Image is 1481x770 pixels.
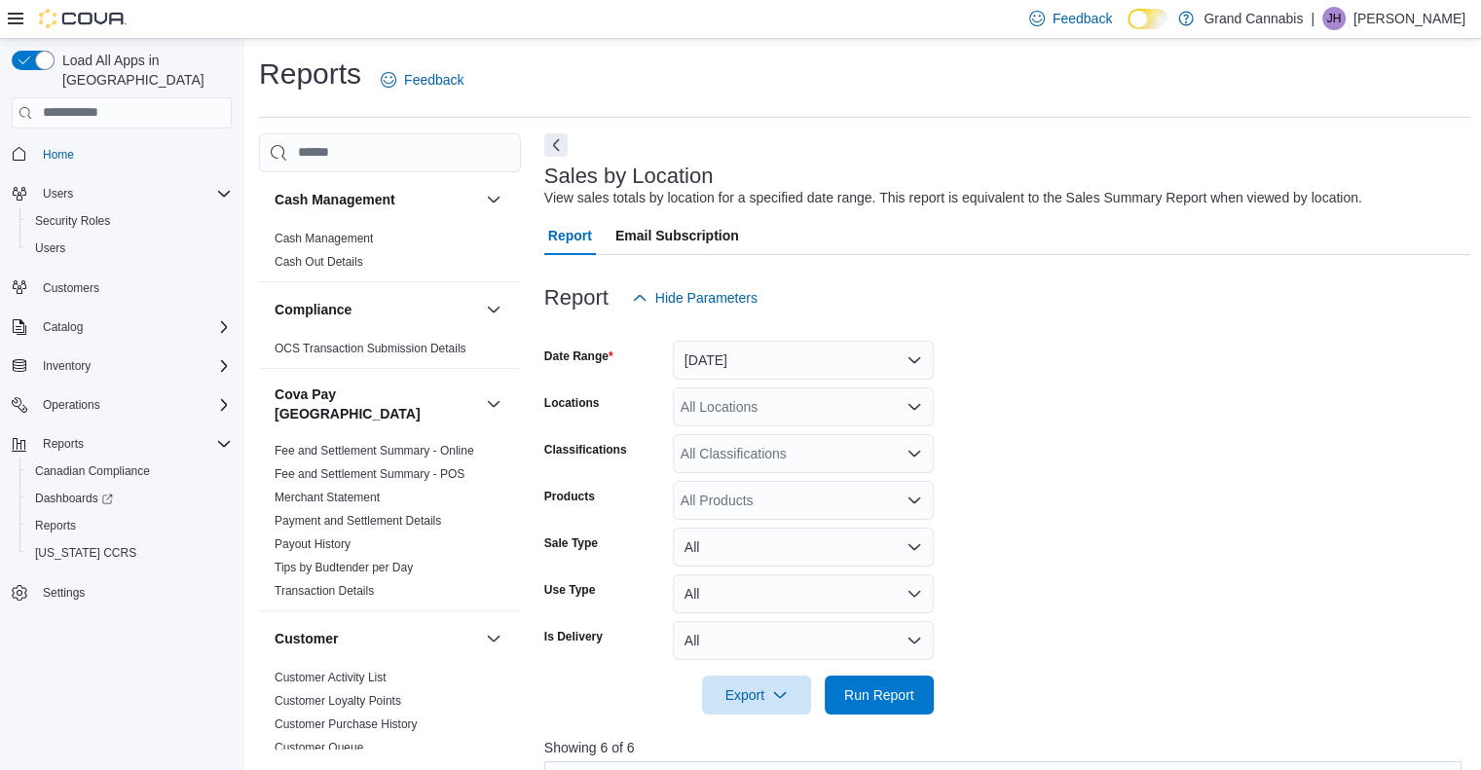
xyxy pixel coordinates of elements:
[27,237,232,260] span: Users
[19,458,240,485] button: Canadian Compliance
[275,342,466,355] a: OCS Transaction Submission Details
[673,574,934,613] button: All
[907,493,922,508] button: Open list of options
[35,393,108,417] button: Operations
[544,582,595,598] label: Use Type
[35,432,232,456] span: Reports
[844,685,914,705] span: Run Report
[275,490,380,505] span: Merchant Statement
[544,629,603,644] label: Is Delivery
[35,315,91,339] button: Catalog
[275,513,441,529] span: Payment and Settlement Details
[19,485,240,512] a: Dashboards
[275,629,478,648] button: Customer
[35,275,232,300] span: Customers
[4,313,240,341] button: Catalog
[43,436,84,452] span: Reports
[35,240,65,256] span: Users
[35,182,81,205] button: Users
[27,514,232,537] span: Reports
[19,235,240,262] button: Users
[275,629,338,648] h3: Customer
[544,165,714,188] h3: Sales by Location
[275,740,363,755] span: Customer Queue
[259,55,361,93] h1: Reports
[259,227,521,281] div: Cash Management
[27,514,84,537] a: Reports
[35,545,136,561] span: [US_STATE] CCRS
[673,621,934,660] button: All
[544,348,613,364] label: Date Range
[673,528,934,567] button: All
[275,560,413,575] span: Tips by Budtender per Day
[275,716,418,732] span: Customer Purchase History
[1322,7,1346,30] div: Jack Huitema
[544,489,595,504] label: Products
[4,430,240,458] button: Reports
[4,140,240,168] button: Home
[35,463,150,479] span: Canadian Compliance
[43,358,91,374] span: Inventory
[544,442,627,458] label: Classifications
[35,491,113,506] span: Dashboards
[275,232,373,245] a: Cash Management
[4,578,240,606] button: Settings
[275,254,363,270] span: Cash Out Details
[615,216,739,255] span: Email Subscription
[275,341,466,356] span: OCS Transaction Submission Details
[27,459,158,483] a: Canadian Compliance
[12,132,232,658] nav: Complex example
[259,439,521,610] div: Cova Pay [GEOGRAPHIC_DATA]
[55,51,232,90] span: Load All Apps in [GEOGRAPHIC_DATA]
[43,585,85,601] span: Settings
[404,70,463,90] span: Feedback
[275,443,474,458] span: Fee and Settlement Summary - Online
[43,147,74,163] span: Home
[35,315,232,339] span: Catalog
[275,536,351,552] span: Payout History
[482,627,505,650] button: Customer
[275,694,401,708] a: Customer Loyalty Points
[275,300,478,319] button: Compliance
[275,537,351,551] a: Payout History
[35,182,232,205] span: Users
[19,512,240,539] button: Reports
[548,216,592,255] span: Report
[275,190,478,209] button: Cash Management
[275,561,413,574] a: Tips by Budtender per Day
[27,209,232,233] span: Security Roles
[275,584,374,598] a: Transaction Details
[825,676,934,715] button: Run Report
[702,676,811,715] button: Export
[35,276,107,300] a: Customers
[19,539,240,567] button: [US_STATE] CCRS
[19,207,240,235] button: Security Roles
[275,231,373,246] span: Cash Management
[624,278,765,317] button: Hide Parameters
[43,280,99,296] span: Customers
[35,432,92,456] button: Reports
[35,518,76,533] span: Reports
[275,693,401,709] span: Customer Loyalty Points
[27,541,232,565] span: Washington CCRS
[907,399,922,415] button: Open list of options
[43,397,100,413] span: Operations
[275,670,387,685] span: Customer Activity List
[544,188,1362,208] div: View sales totals by location for a specified date range. This report is equivalent to the Sales ...
[275,190,395,209] h3: Cash Management
[673,341,934,380] button: [DATE]
[275,741,363,754] a: Customer Queue
[544,286,609,310] h3: Report
[259,337,521,368] div: Compliance
[35,354,98,378] button: Inventory
[4,180,240,207] button: Users
[35,213,110,229] span: Security Roles
[35,354,232,378] span: Inventory
[1128,29,1129,30] span: Dark Mode
[35,580,232,605] span: Settings
[43,319,83,335] span: Catalog
[482,392,505,416] button: Cova Pay [GEOGRAPHIC_DATA]
[1311,7,1314,30] p: |
[275,466,464,482] span: Fee and Settlement Summary - POS
[39,9,127,28] img: Cova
